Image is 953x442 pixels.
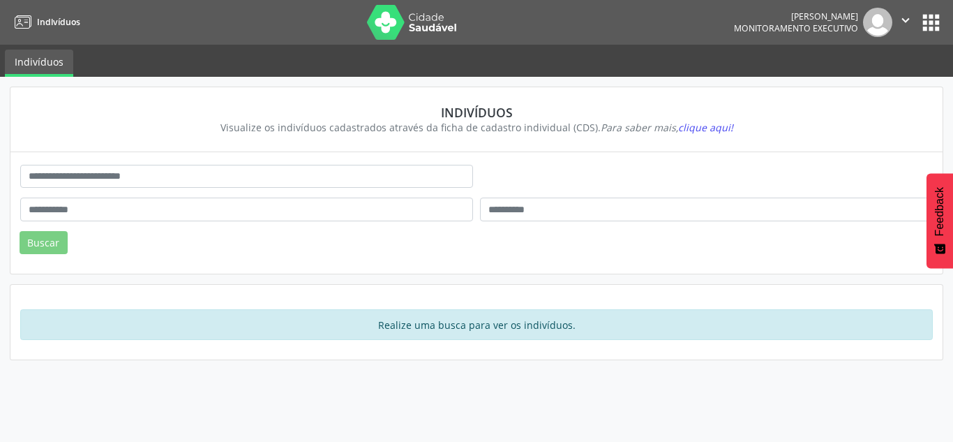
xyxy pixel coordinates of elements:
[30,105,923,120] div: Indivíduos
[734,10,858,22] div: [PERSON_NAME]
[5,50,73,77] a: Indivíduos
[20,231,68,255] button: Buscar
[20,309,933,340] div: Realize uma busca para ver os indivíduos.
[926,173,953,268] button: Feedback - Mostrar pesquisa
[734,22,858,34] span: Monitoramento Executivo
[601,121,733,134] i: Para saber mais,
[919,10,943,35] button: apps
[933,187,946,236] span: Feedback
[892,8,919,37] button: 
[678,121,733,134] span: clique aqui!
[30,120,923,135] div: Visualize os indivíduos cadastrados através da ficha de cadastro individual (CDS).
[10,10,80,34] a: Indivíduos
[863,8,892,37] img: img
[898,13,913,28] i: 
[37,16,80,28] span: Indivíduos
